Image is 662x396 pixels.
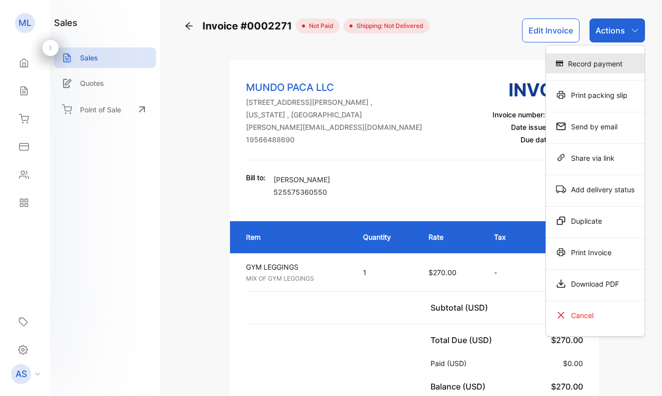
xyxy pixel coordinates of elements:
div: Duplicate [546,211,644,231]
p: Paid (USD) [430,358,470,369]
p: MUNDO PACA LLC [246,80,422,95]
p: [PERSON_NAME] [273,174,330,185]
p: Quantity [363,232,408,242]
span: $270.00 [551,382,583,392]
p: Item [246,232,343,242]
button: Open LiveChat chat widget [8,4,38,34]
p: Sales [80,52,98,63]
p: Amount [538,232,583,242]
p: Tax [494,232,517,242]
span: Due date: [520,135,552,144]
p: AS [15,368,27,381]
p: ML [18,16,31,29]
div: Record payment [546,53,644,73]
p: 1 [363,267,408,278]
p: MIX OF GYM LEGGINGS [246,274,345,283]
p: Bill to: [246,172,265,183]
p: Subtotal (USD) [430,302,492,314]
p: 525575360550 [273,187,330,197]
span: Date issued: [511,123,552,131]
a: Quotes [54,73,156,93]
h3: Invoice [492,76,583,103]
p: Point of Sale [80,104,121,115]
p: - [494,267,517,278]
span: Invoice #0002271 [202,18,296,33]
div: Share via link [546,148,644,168]
p: Balance (USD) [430,381,489,393]
p: [US_STATE] , [GEOGRAPHIC_DATA] [246,109,422,120]
div: Cancel [546,305,644,325]
p: Total Due (USD) [430,334,496,346]
p: Quotes [80,78,104,88]
p: [PERSON_NAME][EMAIL_ADDRESS][DOMAIN_NAME] [246,122,422,132]
div: Add delivery status [546,179,644,199]
div: Print packing slip [546,85,644,105]
a: Point of Sale [54,98,156,120]
div: Print Invoice [546,242,644,262]
p: Actions [595,24,625,36]
span: Shipping: Not Delivered [352,21,423,30]
h1: sales [54,16,77,29]
div: Send by email [546,116,644,136]
span: $0.00 [563,359,583,368]
p: [STREET_ADDRESS][PERSON_NAME] , [246,97,422,107]
span: not paid [305,21,333,30]
span: $270.00 [551,335,583,345]
p: 19566488690 [246,134,422,145]
p: GYM LEGGINGS [246,262,345,272]
span: Invoice number: [492,110,545,119]
a: Sales [54,47,156,68]
button: Actions [589,18,645,42]
p: Rate [428,232,474,242]
button: Edit Invoice [522,18,579,42]
span: $270.00 [428,268,456,277]
div: Download PDF [546,274,644,294]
